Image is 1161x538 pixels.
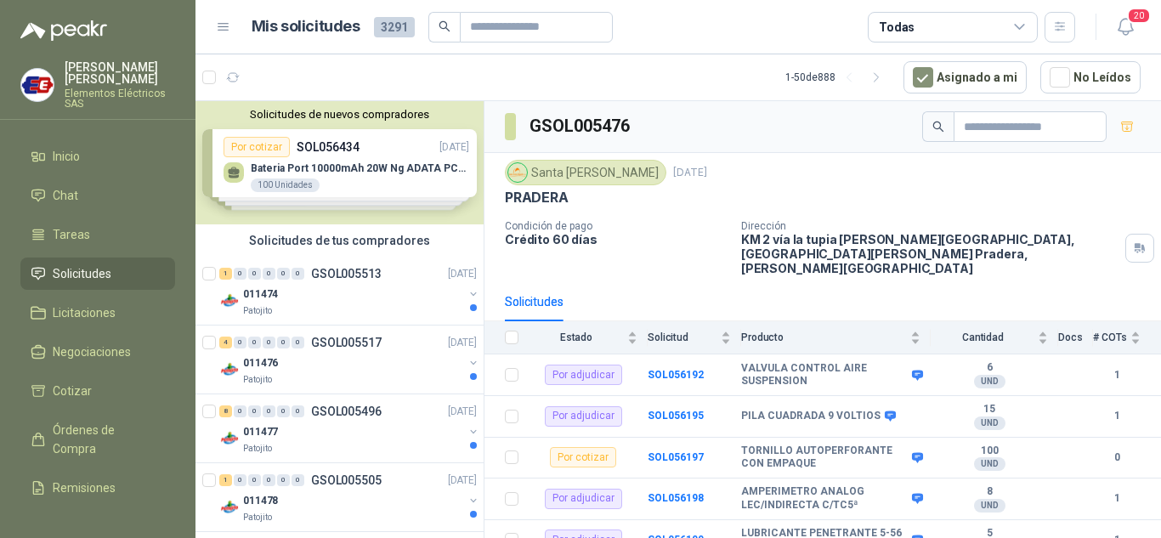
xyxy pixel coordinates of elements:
[248,337,261,348] div: 0
[20,336,175,368] a: Negociaciones
[673,165,707,181] p: [DATE]
[1127,8,1151,24] span: 20
[219,268,232,280] div: 1
[53,382,92,400] span: Cotizar
[1058,321,1093,354] th: Docs
[741,445,908,471] b: TORNILLO AUTOPERFORANTE CON EMPAQUE
[311,405,382,417] p: GSOL005496
[292,337,304,348] div: 0
[974,457,1005,471] div: UND
[529,331,624,343] span: Estado
[785,64,890,91] div: 1 - 50 de 888
[974,416,1005,430] div: UND
[545,489,622,509] div: Por adjudicar
[243,373,272,387] p: Patojito
[219,428,240,449] img: Company Logo
[311,268,382,280] p: GSOL005513
[741,321,931,354] th: Producto
[505,189,569,207] p: PRADERA
[508,163,527,182] img: Company Logo
[1110,12,1141,42] button: 20
[20,414,175,465] a: Órdenes de Compra
[741,232,1119,275] p: KM 2 vía la tupia [PERSON_NAME][GEOGRAPHIC_DATA], [GEOGRAPHIC_DATA][PERSON_NAME] Pradera , [PERSO...
[219,263,480,318] a: 1 0 0 0 0 0 GSOL005513[DATE] Company Logo011474Patojito
[1040,61,1141,93] button: No Leídos
[648,321,741,354] th: Solicitud
[219,401,480,456] a: 8 0 0 0 0 0 GSOL005496[DATE] Company Logo011477Patojito
[931,485,1048,499] b: 8
[53,343,131,361] span: Negociaciones
[252,14,360,39] h1: Mis solicitudes
[234,268,246,280] div: 0
[53,186,78,205] span: Chat
[195,101,484,224] div: Solicitudes de nuevos compradoresPor cotizarSOL056434[DATE] Bateria Port 10000mAh 20W Ng ADATA PC...
[277,268,290,280] div: 0
[931,331,1034,343] span: Cantidad
[21,69,54,101] img: Company Logo
[53,225,90,244] span: Tareas
[292,405,304,417] div: 0
[505,232,728,246] p: Crédito 60 días
[448,473,477,489] p: [DATE]
[243,442,272,456] p: Patojito
[219,291,240,311] img: Company Logo
[1093,490,1141,507] b: 1
[53,303,116,322] span: Licitaciones
[931,403,1048,416] b: 15
[248,474,261,486] div: 0
[219,474,232,486] div: 1
[448,335,477,351] p: [DATE]
[974,375,1005,388] div: UND
[219,360,240,380] img: Company Logo
[292,268,304,280] div: 0
[448,266,477,282] p: [DATE]
[277,405,290,417] div: 0
[530,113,632,139] h3: GSOL005476
[1093,321,1161,354] th: # COTs
[263,337,275,348] div: 0
[234,474,246,486] div: 0
[545,406,622,427] div: Por adjudicar
[277,474,290,486] div: 0
[648,369,704,381] a: SOL056192
[263,474,275,486] div: 0
[202,108,477,121] button: Solicitudes de nuevos compradores
[974,499,1005,513] div: UND
[277,337,290,348] div: 0
[53,479,116,497] span: Remisiones
[20,140,175,173] a: Inicio
[219,470,480,524] a: 1 0 0 0 0 0 GSOL005505[DATE] Company Logo011478Patojito
[903,61,1027,93] button: Asignado a mi
[234,337,246,348] div: 0
[53,147,80,166] span: Inicio
[741,220,1119,232] p: Dirección
[243,304,272,318] p: Patojito
[195,224,484,257] div: Solicitudes de tus compradores
[53,264,111,283] span: Solicitudes
[505,292,564,311] div: Solicitudes
[550,447,616,467] div: Por cotizar
[20,375,175,407] a: Cotizar
[648,492,704,504] a: SOL056198
[311,474,382,486] p: GSOL005505
[20,20,107,41] img: Logo peakr
[20,179,175,212] a: Chat
[20,472,175,504] a: Remisiones
[1093,367,1141,383] b: 1
[741,485,908,512] b: AMPERIMETRO ANALOG LEC/INDIRECTA C/TC5ª
[545,365,622,385] div: Por adjudicar
[931,445,1048,458] b: 100
[65,88,175,109] p: Elementos Eléctricos SAS
[219,332,480,387] a: 4 0 0 0 0 0 GSOL005517[DATE] Company Logo011476Patojito
[648,451,704,463] a: SOL056197
[243,424,278,440] p: 011477
[741,410,881,423] b: PILA CUADRADA 9 VOLTIOS
[243,286,278,303] p: 011474
[20,218,175,251] a: Tareas
[931,361,1048,375] b: 6
[248,405,261,417] div: 0
[20,297,175,329] a: Licitaciones
[879,18,915,37] div: Todas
